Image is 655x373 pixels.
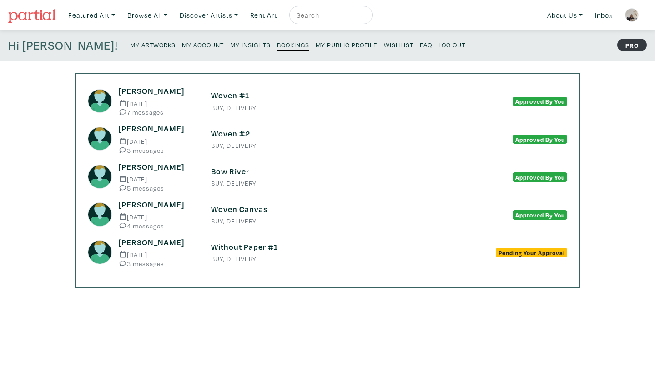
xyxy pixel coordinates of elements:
span: Approved By You [513,97,567,106]
small: 4 messages [119,222,197,229]
a: FAQ [420,38,432,50]
small: BUY, DELIVERY [211,218,444,224]
small: BUY, DELIVERY [211,105,444,111]
span: Approved By You [513,135,567,144]
small: [DATE] [119,100,197,107]
a: Wishlist [384,38,413,50]
h6: [PERSON_NAME] [119,200,197,210]
small: Bookings [277,40,309,49]
a: About Us [543,6,587,25]
img: avatar.png [88,89,112,113]
small: 3 messages [119,260,197,267]
small: [DATE] [119,176,197,182]
a: My Artworks [130,38,176,50]
small: My Insights [230,40,271,49]
a: Featured Art [64,6,119,25]
strong: PRO [617,39,647,51]
h6: [PERSON_NAME] [119,86,197,96]
h4: Hi [PERSON_NAME]! [8,38,118,53]
small: Log Out [438,40,465,49]
h6: [PERSON_NAME] [119,162,197,172]
h6: [PERSON_NAME] [119,237,197,247]
a: Bookings [277,38,309,51]
h6: Woven #2 [211,129,444,139]
small: FAQ [420,40,432,49]
a: My Public Profile [316,38,378,50]
h6: Woven #1 [211,91,444,101]
small: Wishlist [384,40,413,49]
a: Log Out [438,38,465,50]
span: Approved By You [513,210,567,219]
small: My Account [182,40,224,49]
a: [PERSON_NAME] [DATE] 4 messages Woven Canvas BUY, DELIVERY Approved By You [88,200,567,229]
a: My Insights [230,38,271,50]
span: Pending Your Approval [496,248,567,257]
img: avatar.png [88,240,112,264]
a: [PERSON_NAME] [DATE] 3 messages Without Paper #1 BUY, DELIVERY Pending Your Approval [88,237,567,267]
small: 5 messages [119,185,197,192]
small: [DATE] [119,251,197,258]
a: Discover Artists [176,6,242,25]
small: My Public Profile [316,40,378,49]
small: BUY, DELIVERY [211,256,444,262]
a: Inbox [591,6,617,25]
small: My Artworks [130,40,176,49]
span: Approved By You [513,172,567,181]
h6: [PERSON_NAME] [119,124,197,134]
a: [PERSON_NAME] [DATE] 7 messages Woven #1 BUY, DELIVERY Approved By You [88,86,567,116]
img: avatar.png [88,127,112,151]
small: [DATE] [119,213,197,220]
h6: Bow River [211,166,444,176]
img: avatar.png [88,165,112,189]
small: 7 messages [119,109,197,116]
a: [PERSON_NAME] [DATE] 3 messages Woven #2 BUY, DELIVERY Approved By You [88,124,567,153]
img: phpThumb.php [625,8,639,22]
h6: Woven Canvas [211,204,444,214]
small: 3 messages [119,147,197,154]
small: [DATE] [119,138,197,145]
img: avatar.png [88,202,112,227]
h6: Without Paper #1 [211,242,444,252]
small: BUY, DELIVERY [211,142,444,149]
a: Browse All [123,6,171,25]
a: Rent Art [246,6,281,25]
a: [PERSON_NAME] [DATE] 5 messages Bow River BUY, DELIVERY Approved By You [88,162,567,192]
small: BUY, DELIVERY [211,180,444,186]
input: Search [296,10,364,21]
a: My Account [182,38,224,50]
